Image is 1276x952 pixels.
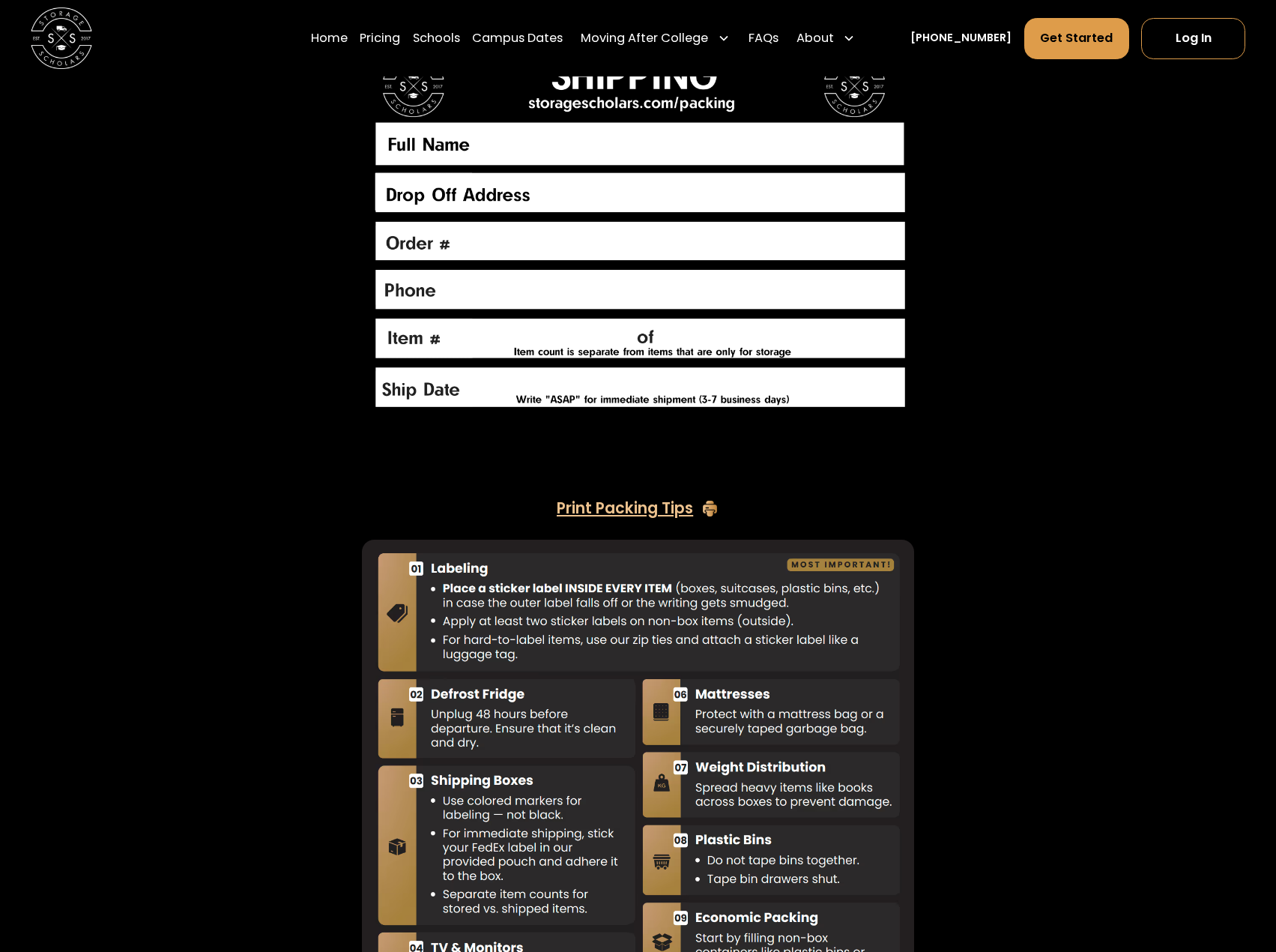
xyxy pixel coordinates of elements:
a: Log In [1141,18,1245,59]
a: home [31,7,92,69]
div: Print Packing Tips [557,501,693,516]
a: Print Packing Tips [557,495,719,522]
a: Schools [413,17,460,60]
a: Home [311,17,348,60]
a: Campus Dates [472,17,563,60]
a: FAQs [749,17,778,60]
a: Get Started [1024,18,1129,59]
div: Moving After College [581,29,708,48]
a: [PHONE_NUMBER] [910,30,1012,46]
div: Moving After College [575,17,736,60]
div: About [790,17,862,60]
img: Sample shipping label. [362,48,913,416]
div: About [796,29,834,48]
a: Pricing [360,17,400,60]
img: Storage Scholars main logo [31,7,92,69]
